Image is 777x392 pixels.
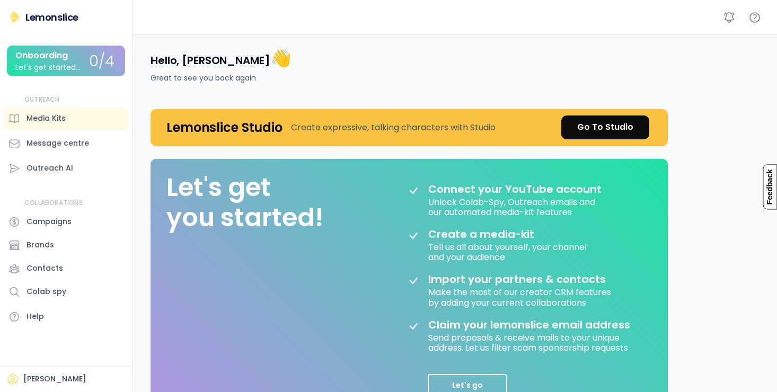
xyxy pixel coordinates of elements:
div: Brands [27,239,54,251]
div: Let's get you started! [166,172,323,233]
div: Make the most of our creator CRM features by adding your current collaborations [428,286,613,307]
div: Help [27,311,44,322]
div: COLLABORATIONS [24,199,83,208]
div: 0/4 [89,54,114,70]
div: Contacts [27,263,63,274]
div: Connect your YouTube account [428,183,602,195]
div: Colab spy [27,286,66,297]
div: Send proposals & receive mails to your unique address. Let us filter scam sponsorship requests [428,331,640,353]
div: Great to see you back again [151,73,256,84]
h4: Lemonslice Studio [166,119,282,136]
div: Claim your lemonslice email address [428,318,630,331]
div: Onboarding [15,51,68,60]
div: Create expressive, talking characters with Studio [291,121,496,134]
div: Tell us all about yourself, your channel and your audience [428,240,589,262]
div: OUTREACH [24,95,60,104]
div: [PERSON_NAME] [23,374,86,385]
div: Lemonslice [25,11,78,24]
div: Campaigns [27,216,72,227]
div: Go To Studio [577,121,633,133]
div: Message centre [27,138,89,149]
a: Go To Studio [561,115,649,139]
img: Lemonslice [8,11,21,23]
div: Media Kits [27,113,66,124]
div: Unlock Colab-Spy, Outreach emails and our automated media-kit features [428,195,597,217]
div: Create a media-kit [428,228,561,240]
div: Import your partners & contacts [428,273,606,286]
font: 👋 [270,46,292,70]
div: Let's get started... [15,64,81,72]
h4: Hello, [PERSON_NAME] [151,47,291,69]
div: Outreach AI [27,163,73,174]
